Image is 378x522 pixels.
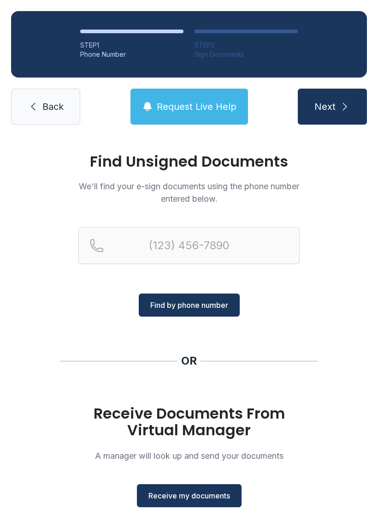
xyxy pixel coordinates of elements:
[78,154,300,169] h1: Find Unsigned Documents
[42,100,64,113] span: Back
[78,405,300,438] h1: Receive Documents From Virtual Manager
[181,354,197,368] div: OR
[78,180,300,205] p: We'll find your e-sign documents using the phone number entered below.
[314,100,336,113] span: Next
[78,227,300,264] input: Reservation phone number
[80,41,183,50] div: STEP 1
[150,300,228,311] span: Find by phone number
[157,100,236,113] span: Request Live Help
[148,490,230,501] span: Receive my documents
[78,450,300,462] p: A manager will look up and send your documents
[80,50,183,59] div: Phone Number
[195,50,298,59] div: Sign Documents
[195,41,298,50] div: STEP 2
